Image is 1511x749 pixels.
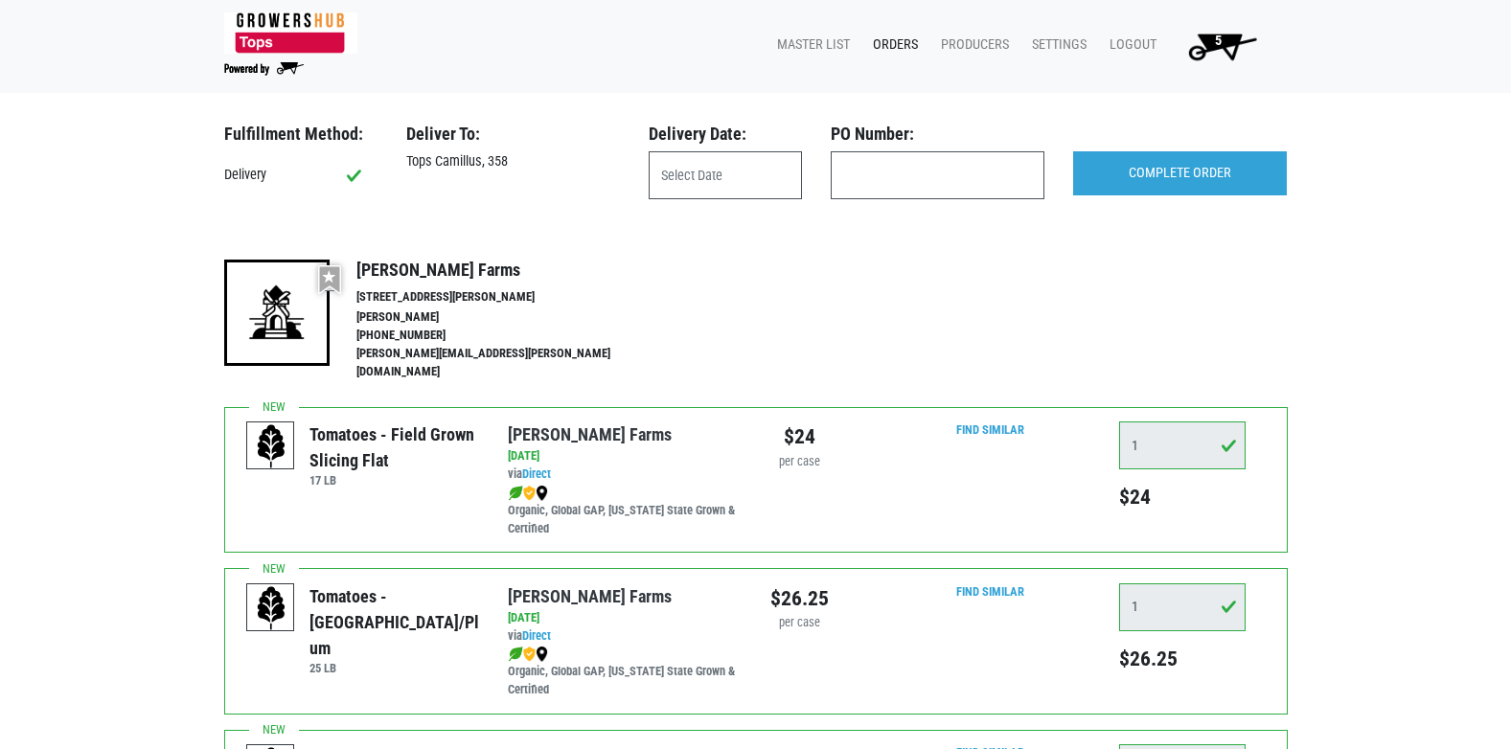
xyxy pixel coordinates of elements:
a: [PERSON_NAME] Farms [508,586,672,606]
div: [DATE] [508,609,741,627]
div: Tomatoes - [GEOGRAPHIC_DATA]/Plum [309,583,479,661]
img: 19-7441ae2ccb79c876ff41c34f3bd0da69.png [224,260,330,365]
li: [PERSON_NAME][EMAIL_ADDRESS][PERSON_NAME][DOMAIN_NAME] [356,345,652,381]
img: map_marker-0e94453035b3232a4d21701695807de9.png [536,647,548,662]
img: map_marker-0e94453035b3232a4d21701695807de9.png [536,486,548,501]
div: Tomatoes - Field Grown Slicing Flat [309,421,479,473]
div: Organic, Global GAP, [US_STATE] State Grown & Certified [508,645,741,699]
li: [STREET_ADDRESS][PERSON_NAME] [356,288,652,306]
h3: Deliver To: [406,124,620,145]
a: 5 [1164,27,1272,65]
input: Qty [1119,421,1246,469]
span: 5 [1215,33,1222,49]
div: [DATE] [508,447,741,465]
input: Qty [1119,583,1246,631]
a: Orders [858,27,926,63]
li: [PERSON_NAME] [356,308,652,327]
img: safety-e55c860ca8c00a9c171001a62a92dabd.png [523,486,536,501]
div: via [508,465,741,484]
a: Producers [926,27,1017,63]
img: leaf-e5c59151409436ccce96b2ca1b28e03c.png [508,486,523,501]
h6: 25 LB [309,661,479,675]
img: 279edf242af8f9d49a69d9d2afa010fb.png [224,12,357,54]
img: safety-e55c860ca8c00a9c171001a62a92dabd.png [523,647,536,662]
a: Find Similar [956,584,1024,599]
h3: PO Number: [831,124,1044,145]
div: per case [770,614,829,632]
li: [PHONE_NUMBER] [356,327,652,345]
img: Cart [1179,27,1265,65]
h3: Delivery Date: [649,124,802,145]
h6: 17 LB [309,473,479,488]
a: Settings [1017,27,1094,63]
input: COMPLETE ORDER [1073,151,1287,195]
input: Select Date [649,151,802,199]
h4: [PERSON_NAME] Farms [356,260,652,281]
img: placeholder-variety-43d6402dacf2d531de610a020419775a.svg [247,584,295,632]
h5: $24 [1119,485,1246,510]
div: Organic, Global GAP, [US_STATE] State Grown & Certified [508,484,741,538]
div: via [508,627,741,646]
h5: $26.25 [1119,647,1246,671]
div: per case [770,453,829,471]
a: [PERSON_NAME] Farms [508,424,672,444]
h3: Fulfillment Method: [224,124,378,145]
a: Master List [762,27,858,63]
a: Direct [522,466,551,481]
a: Logout [1094,27,1164,63]
div: $24 [770,421,829,452]
a: Direct [522,628,551,643]
a: Find Similar [956,422,1024,437]
img: leaf-e5c59151409436ccce96b2ca1b28e03c.png [508,647,523,662]
img: placeholder-variety-43d6402dacf2d531de610a020419775a.svg [247,422,295,470]
div: Tops Camillus, 358 [392,151,634,172]
div: $26.25 [770,583,829,614]
img: Powered by Big Wheelbarrow [224,62,304,76]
